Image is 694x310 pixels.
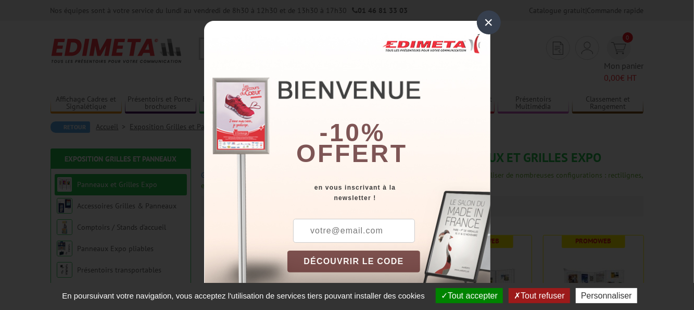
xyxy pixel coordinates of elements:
[293,219,415,243] input: votre@email.com
[287,182,490,203] div: en vous inscrivant à la newsletter !
[436,288,503,303] button: Tout accepter
[296,140,408,167] font: offert
[57,291,430,300] span: En poursuivant votre navigation, vous acceptez l'utilisation de services tiers pouvant installer ...
[477,10,501,34] div: ×
[320,119,385,146] b: -10%
[509,288,570,303] button: Tout refuser
[287,251,421,272] button: DÉCOUVRIR LE CODE
[576,288,637,303] button: Personnaliser (fenêtre modale)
